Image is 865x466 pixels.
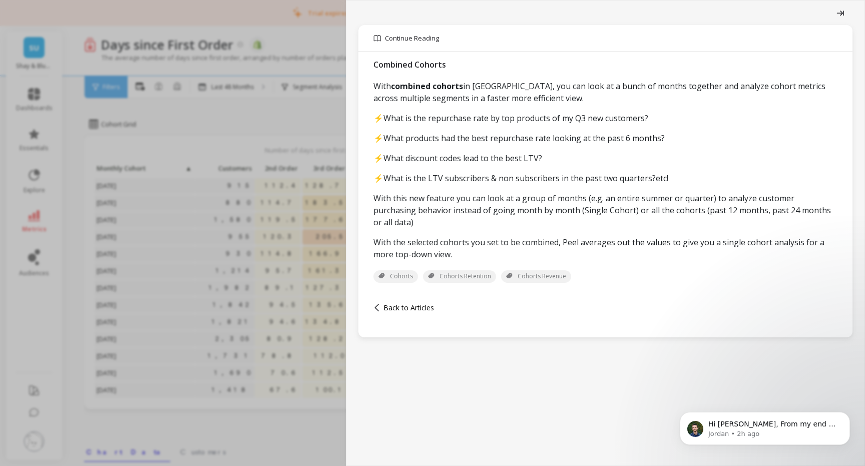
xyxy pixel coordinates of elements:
iframe: Intercom notifications message [665,391,865,461]
p: ​ ⚡️What is the repurchase rate by top products of my Q3 new customers? [373,112,837,124]
span: Back to Articles [383,303,434,312]
span: Cohorts [373,270,418,283]
p: ⚡️What is the LTV subscribers & non subscribers in the past two quarters? ​ etc! ​ [373,172,837,184]
p: With in [GEOGRAPHIC_DATA], you can look at a bunch of months together and analyze cohort metrics ... [373,80,837,104]
p: Continue Reading [385,34,439,43]
button: Back to Articles [373,303,434,312]
p: ​ ⚡️What products had the best repurchase rate looking at the past 6 months? [373,132,837,144]
p: With the selected cohorts you set to be combined, Peel averages out the values to give you a sing... [373,236,837,260]
p: With this new feature you can look at a group of months (e.g. an entire summer or quarter) to ana... [373,192,837,228]
p: ​ ⚡️What discount codes lead to the best LTV? ​ [373,152,837,164]
span: Cohorts Revenue [501,270,571,283]
strong: combined cohorts [391,81,463,92]
span: Cohorts Retention [423,270,496,283]
p: Combined Cohorts [373,59,837,70]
